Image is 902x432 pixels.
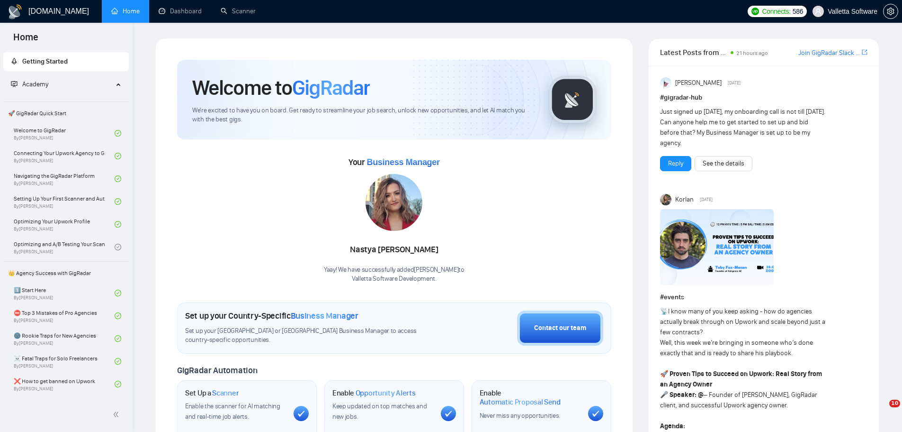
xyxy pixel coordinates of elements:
a: Optimizing and A/B Testing Your Scanner for Better ResultsBy[PERSON_NAME] [14,237,115,257]
strong: Speaker: [670,391,697,399]
span: Enable the scanner for AI matching and real-time job alerts. [185,402,280,421]
a: ❌ How to get banned on UpworkBy[PERSON_NAME] [14,374,115,395]
p: Valletta Software Development . [324,275,464,284]
h1: Welcome to [192,75,370,101]
img: upwork-logo.png [751,8,759,15]
img: 1686180585495-117.jpg [366,174,422,231]
span: 🚀 [660,370,668,378]
span: Keep updated on top matches and new jobs. [332,402,427,421]
h1: # gigradar-hub [660,92,867,103]
div: Just signed up [DATE], my onboarding call is not till [DATE]. Can anyone help me to get started t... [660,107,826,148]
span: check-circle [115,198,121,205]
span: rocket [11,58,18,64]
a: Optimizing Your Upwork ProfileBy[PERSON_NAME] [14,214,115,235]
span: 👑 Agency Success with GigRadar [4,264,128,283]
span: 🎤 [660,391,668,399]
a: ☠️ Fatal Traps for Solo FreelancersBy[PERSON_NAME] [14,351,115,372]
span: We're excited to have you on board. Get ready to streamline your job search, unlock new opportuni... [192,106,534,124]
a: homeHome [111,7,140,15]
a: Reply [668,158,683,169]
span: [DATE] [728,79,741,87]
h1: Set Up a [185,388,239,398]
span: check-circle [115,313,121,319]
span: check-circle [115,381,121,387]
button: setting [883,4,898,19]
span: Scanner [212,388,239,398]
a: searchScanner [221,7,256,15]
span: Automatic Proposal Send [480,397,561,407]
span: Set up your [GEOGRAPHIC_DATA] or [GEOGRAPHIC_DATA] Business Manager to access country-specific op... [185,327,436,345]
span: check-circle [115,244,121,250]
span: Connects: [762,6,790,17]
span: setting [884,8,898,15]
strong: Agenda: [660,422,685,430]
div: Contact our team [534,323,586,333]
div: Nastya [PERSON_NAME] [324,242,464,258]
span: 21 hours ago [736,50,768,56]
a: Navigating the GigRadar PlatformBy[PERSON_NAME] [14,168,115,189]
img: gigradar-logo.png [549,76,596,123]
h1: Enable [480,388,580,407]
a: Setting Up Your First Scanner and Auto-BidderBy[PERSON_NAME] [14,191,115,212]
span: GigRadar Automation [177,365,257,376]
span: fund-projection-screen [11,81,18,87]
span: Latest Posts from the GigRadar Community [660,46,728,58]
span: double-left [113,410,122,419]
a: 1️⃣ Start HereBy[PERSON_NAME] [14,283,115,303]
a: Welcome to GigRadarBy[PERSON_NAME] [14,123,115,144]
span: check-circle [115,358,121,365]
img: Anisuzzaman Khan [660,77,671,89]
div: Yaay! We have successfully added [PERSON_NAME] to [324,266,464,284]
span: check-circle [115,153,121,159]
a: 🌚 Rookie Traps for New AgenciesBy[PERSON_NAME] [14,328,115,349]
li: Getting Started [3,52,129,71]
img: Korlan [660,194,671,205]
img: logo [8,4,23,19]
span: Your [348,157,440,167]
strong: Proven Tips to Succeed on Upwork: Real Story from an Agency Owner [660,370,822,388]
span: export [862,48,867,56]
span: check-circle [115,221,121,228]
span: 10 [889,400,900,407]
h1: Enable [332,388,416,398]
a: setting [883,8,898,15]
strong: @ [698,391,704,399]
iframe: Intercom live chat [870,400,893,423]
span: check-circle [115,130,121,137]
h1: Set up your Country-Specific [185,311,358,321]
span: GigRadar [292,75,370,101]
span: user [815,8,822,15]
button: See the details [695,156,752,171]
span: 586 [793,6,803,17]
span: 🚀 GigRadar Quick Start [4,104,128,123]
img: F09C1F8H75G-Event%20with%20Tobe%20Fox-Mason.png [660,209,774,285]
a: Join GigRadar Slack Community [798,48,860,58]
a: export [862,48,867,57]
a: ⛔ Top 3 Mistakes of Pro AgenciesBy[PERSON_NAME] [14,305,115,326]
h1: # events [660,292,867,303]
span: check-circle [115,290,121,296]
span: 📡 [660,307,668,315]
span: check-circle [115,335,121,342]
span: [DATE] [700,195,713,204]
button: Contact our team [517,311,603,346]
a: See the details [703,158,744,169]
span: Never miss any opportunities. [480,412,560,420]
button: Reply [660,156,691,171]
span: Academy [22,80,48,88]
a: dashboardDashboard [159,7,202,15]
span: Opportunity Alerts [356,388,416,398]
span: Getting Started [22,57,68,65]
a: Connecting Your Upwork Agency to GigRadarBy[PERSON_NAME] [14,146,115,166]
span: Korlan [675,194,694,205]
span: Business Manager [291,311,358,321]
span: Home [6,30,46,50]
span: check-circle [115,175,121,182]
span: [PERSON_NAME] [675,78,722,88]
span: Business Manager [366,157,439,167]
span: Academy [11,80,48,88]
